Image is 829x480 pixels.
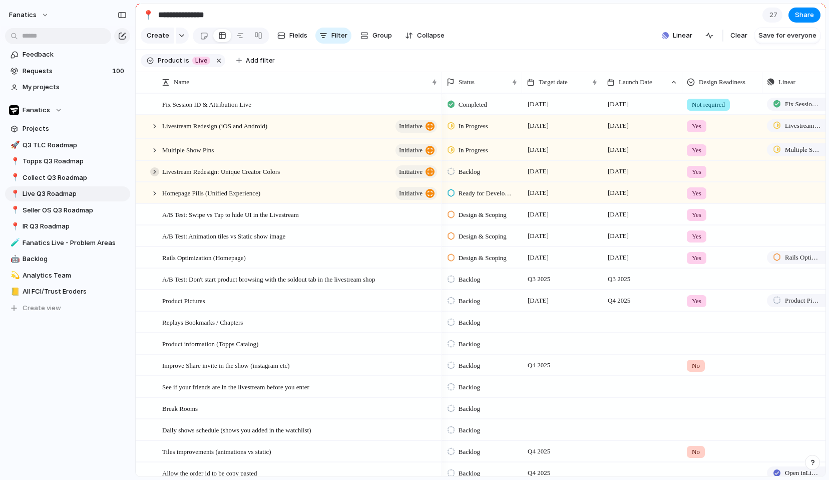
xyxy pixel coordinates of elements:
[5,235,130,251] a: 🧪Fanatics Live - Problem Areas
[315,28,351,44] button: Filter
[692,145,701,155] span: Yes
[525,359,553,371] span: Q4 2025
[525,208,551,220] span: [DATE]
[785,145,821,155] span: Multiple Show Pins
[9,10,37,20] span: fanatics
[9,254,19,264] button: 🤖
[162,338,258,349] span: Product information (Topps Catalog)
[525,187,551,199] span: [DATE]
[162,359,290,371] span: Improve Share invite in the show (instagram etc)
[459,404,480,414] span: Backlog
[605,208,631,220] span: [DATE]
[788,8,820,23] button: Share
[692,100,725,110] span: Not required
[525,98,551,110] span: [DATE]
[605,144,631,156] span: [DATE]
[5,154,130,169] div: 📍Topps Q3 Roadmap
[195,56,207,65] span: Live
[692,253,701,263] span: Yes
[692,231,701,242] span: Yes
[5,203,130,218] a: 📍Seller OS Q3 Roadmap
[769,10,780,20] span: 27
[5,268,130,283] div: 💫Analytics Team
[5,138,130,153] a: 🚀Q3 TLC Roadmap
[23,254,127,264] span: Backlog
[162,381,309,392] span: See if your friends are in the livestream before you enter
[5,121,130,136] a: Projects
[417,31,445,41] span: Collapse
[795,10,814,20] span: Share
[11,156,18,167] div: 📍
[605,230,631,242] span: [DATE]
[23,156,127,166] span: Topps Q3 Roadmap
[182,55,191,66] button: is
[459,188,514,198] span: Ready for Development
[785,99,821,109] span: Fix Session ID & Attribution Live
[162,144,214,155] span: Multiple Show Pins
[162,316,243,328] span: Replays Bookmarks / Chapters
[399,165,423,179] span: initiative
[23,287,127,297] span: All FCI/Trust Eroders
[9,221,19,231] button: 📍
[162,165,280,177] span: Livestream Redesign: Unique Creator Colors
[9,140,19,150] button: 🚀
[23,66,109,76] span: Requests
[459,100,487,110] span: Completed
[785,296,821,306] span: Product Pictures
[525,445,553,457] span: Q4 2025
[619,77,652,87] span: Launch Date
[525,165,551,177] span: [DATE]
[147,31,169,41] span: Create
[5,7,54,23] button: fanatics
[5,219,130,234] div: 📍IR Q3 Roadmap
[525,273,553,285] span: Q3 2025
[9,205,19,215] button: 📍
[11,204,18,216] div: 📍
[539,77,568,87] span: Target date
[162,208,299,220] span: A/B Test: Swipe vs Tap to hide UI in the Livestream
[9,238,19,248] button: 🧪
[23,105,50,115] span: Fanatics
[23,140,127,150] span: Q3 TLC Roadmap
[699,77,745,87] span: Design Readiness
[5,64,130,79] a: Requests100
[289,31,307,41] span: Fields
[162,120,267,131] span: Livestream Redesign (iOS and Android)
[692,210,701,220] span: Yes
[141,28,174,44] button: Create
[399,143,423,157] span: initiative
[23,238,127,248] span: Fanatics Live - Problem Areas
[5,186,130,201] a: 📍Live Q3 Roadmap
[23,82,127,92] span: My projects
[692,188,701,198] span: Yes
[162,187,260,198] span: Homepage Pills (Unified Experience)
[459,468,480,478] span: Backlog
[673,31,692,41] span: Linear
[459,382,480,392] span: Backlog
[754,28,820,44] button: Save for everyone
[5,80,130,95] a: My projects
[785,468,821,478] span: Open in Linear
[459,231,507,242] span: Design & Scoping
[9,287,19,297] button: 📒
[758,31,816,41] span: Save for everyone
[162,445,271,457] span: Tiles improvements (animations vs static)
[605,165,631,177] span: [DATE]
[190,55,212,66] button: Live
[162,424,311,435] span: Daily shows schedule (shows you added in the watchlist)
[395,187,437,200] button: initiative
[174,77,189,87] span: Name
[459,447,480,457] span: Backlog
[459,318,480,328] span: Backlog
[273,28,311,44] button: Fields
[692,296,701,306] span: Yes
[5,284,130,299] a: 📒All FCI/Trust Eroders
[162,402,198,414] span: Break Rooms
[11,270,18,281] div: 💫
[730,31,747,41] span: Clear
[143,8,154,22] div: 📍
[372,31,392,41] span: Group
